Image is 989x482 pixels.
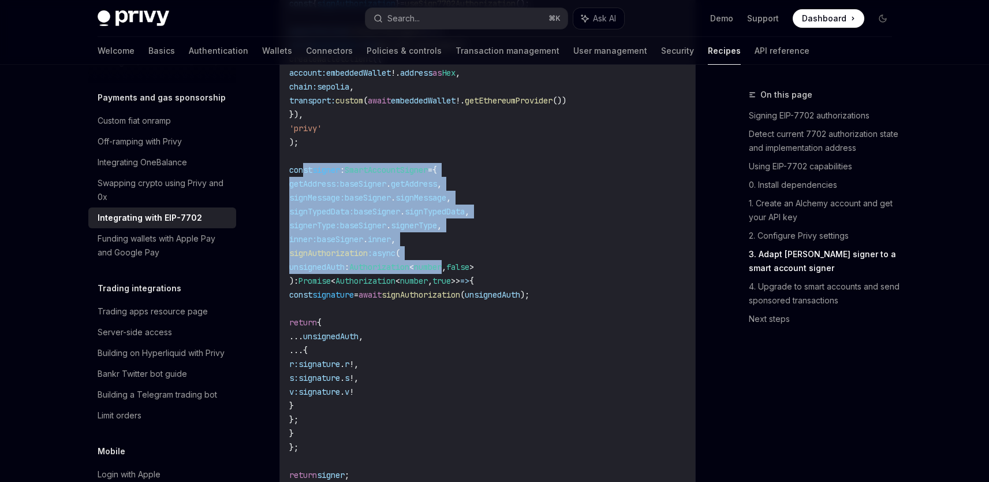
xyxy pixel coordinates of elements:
[708,37,741,65] a: Recipes
[368,248,372,258] span: :
[749,176,901,194] a: 0. Install dependencies
[382,290,460,300] span: signAuthorization
[331,276,335,286] span: <
[345,165,428,175] span: SmartAccountSigner
[372,248,395,258] span: async
[749,194,901,227] a: 1. Create an Alchemy account and get your API key
[432,276,451,286] span: true
[98,135,182,149] div: Off-ramping with Privy
[289,137,298,147] span: );
[345,359,349,369] span: r
[456,95,460,106] span: !
[317,234,363,244] span: baseSigner
[409,262,414,272] span: <
[340,220,386,231] span: baseSigner
[98,10,169,27] img: dark logo
[340,387,345,397] span: .
[400,276,428,286] span: number
[363,234,368,244] span: .
[460,95,465,106] span: .
[317,317,322,328] span: {
[354,290,359,300] span: =
[446,262,469,272] span: false
[317,81,349,92] span: sepolia
[400,68,432,78] span: address
[749,125,901,157] a: Detect current 7702 authorization state and implementation address
[289,373,298,383] span: s:
[294,276,298,286] span: :
[340,179,386,189] span: baseSigner
[391,234,395,244] span: ,
[345,262,349,272] span: :
[88,301,236,322] a: Trading apps resource page
[289,401,294,411] span: }
[289,95,335,106] span: transport:
[345,192,391,203] span: baseSigner
[349,387,354,397] span: !
[98,232,229,259] div: Funding wallets with Apple Pay and Google Pay
[88,228,236,263] a: Funding wallets with Apple Pay and Google Pay
[548,14,561,23] span: ⌘ K
[289,331,303,342] span: ...
[354,206,400,217] span: baseSigner
[340,373,345,383] span: .
[189,37,248,65] a: Authentication
[289,428,294,439] span: }
[289,206,354,217] span: signTypedData:
[88,384,236,405] a: Building a Telegram trading bot
[289,192,345,203] span: signMessage:
[317,470,345,480] span: signer
[747,13,779,24] a: Support
[395,276,400,286] span: <
[98,305,208,318] div: Trading apps resource page
[340,359,345,369] span: .
[432,165,437,175] span: {
[289,387,298,397] span: v:
[456,37,559,65] a: Transaction management
[432,68,442,78] span: as
[793,9,864,28] a: Dashboard
[593,13,616,24] span: Ask AI
[391,68,395,78] span: !
[289,68,326,78] span: account:
[573,37,647,65] a: User management
[460,276,469,286] span: =>
[98,114,171,128] div: Custom fiat onramp
[88,131,236,152] a: Off-ramping with Privy
[98,325,172,339] div: Server-side access
[289,109,303,120] span: }),
[289,123,322,134] span: 'privy'
[298,359,340,369] span: signature
[289,220,340,231] span: signerType:
[98,37,135,65] a: Welcome
[354,359,359,369] span: ,
[345,387,349,397] span: v
[395,68,400,78] span: .
[289,290,312,300] span: const
[88,207,236,228] a: Integrating with EIP-7702
[98,444,125,458] h5: Mobile
[340,165,345,175] span: :
[88,110,236,131] a: Custom fiat onramp
[405,206,465,217] span: signTypedData
[98,367,187,381] div: Bankr Twitter bot guide
[98,388,217,402] div: Building a Telegram trading bot
[349,262,409,272] span: Authorization
[289,234,317,244] span: inner:
[335,95,363,106] span: custom
[289,276,294,286] span: )
[98,211,202,225] div: Integrating with EIP-7702
[874,9,892,28] button: Toggle dark mode
[428,276,432,286] span: ,
[520,290,529,300] span: );
[312,290,354,300] span: signature
[303,345,308,355] span: {
[749,310,901,328] a: Next steps
[306,37,353,65] a: Connectors
[303,331,359,342] span: unsignedAuth
[391,192,395,203] span: .
[760,88,812,102] span: On this page
[469,276,474,286] span: {
[289,248,368,258] span: signAuthorization
[802,13,846,24] span: Dashboard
